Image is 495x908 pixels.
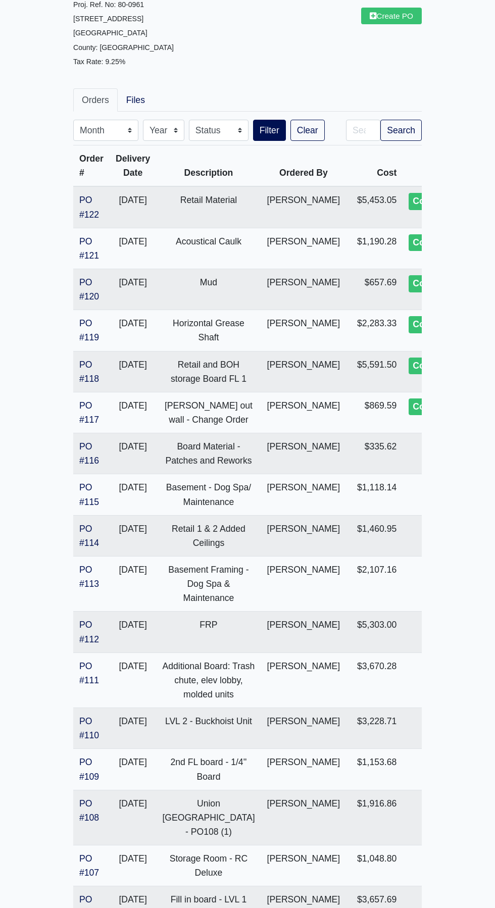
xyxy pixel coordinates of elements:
td: [PERSON_NAME] out wall - Change Order [156,392,261,433]
td: [PERSON_NAME] [261,186,346,228]
td: $5,591.50 [346,351,403,392]
td: $657.69 [346,269,403,310]
td: [PERSON_NAME] [261,392,346,433]
td: $2,283.33 [346,310,403,351]
a: PO #119 [79,318,99,342]
div: Complete [409,234,457,251]
a: Orders [73,88,118,112]
a: PO #120 [79,277,99,301]
td: [PERSON_NAME] [261,351,346,392]
td: Retail Material [156,186,261,228]
a: PO #116 [79,441,99,466]
a: Files [118,88,154,112]
small: County: [GEOGRAPHIC_DATA] [73,43,174,52]
th: Status [403,145,467,187]
td: [PERSON_NAME] [261,515,346,556]
div: Complete [409,358,457,375]
td: [PERSON_NAME] [261,310,346,351]
td: [DATE] [110,790,156,845]
td: $1,190.28 [346,228,403,269]
td: Retail 1 & 2 Added Ceilings [156,515,261,556]
th: Cost [346,145,403,187]
td: [PERSON_NAME] [261,708,346,749]
small: Proj. Ref. No: 80-0961 [73,1,144,9]
td: [DATE] [110,557,156,612]
small: Tax Rate: 9.25% [73,58,125,66]
td: [PERSON_NAME] [261,749,346,790]
td: [DATE] [110,228,156,269]
td: $869.59 [346,392,403,433]
a: PO #113 [79,565,99,589]
td: Horizontal Grease Shaft [156,310,261,351]
div: Complete [409,275,457,292]
td: [DATE] [110,269,156,310]
a: PO #122 [79,195,99,219]
th: Order # [73,145,110,187]
a: PO #117 [79,400,99,425]
td: [DATE] [110,845,156,886]
a: PO #112 [79,620,99,644]
div: Complete [409,398,457,416]
td: $3,670.28 [346,652,403,708]
div: Complete [409,316,457,333]
td: [DATE] [110,433,156,474]
td: 2nd FL board - 1/4'' Board [156,749,261,790]
td: $1,118.14 [346,474,403,515]
td: [DATE] [110,392,156,433]
td: Mud [156,269,261,310]
button: Search [380,120,422,141]
td: [PERSON_NAME] [261,845,346,886]
a: PO #109 [79,757,99,781]
td: [PERSON_NAME] [261,269,346,310]
a: PO #107 [79,853,99,878]
div: Complete [409,193,457,210]
td: [DATE] [110,186,156,228]
td: [DATE] [110,474,156,515]
td: $5,303.00 [346,612,403,652]
td: [DATE] [110,749,156,790]
td: Board Material - Patches and Reworks [156,433,261,474]
td: [PERSON_NAME] [261,652,346,708]
a: PO #114 [79,524,99,548]
a: PO #108 [79,798,99,823]
td: $3,228.71 [346,708,403,749]
td: [DATE] [110,515,156,556]
td: Union [GEOGRAPHIC_DATA] - PO108 (1) [156,790,261,845]
th: Description [156,145,261,187]
td: [PERSON_NAME] [261,433,346,474]
td: [PERSON_NAME] [261,612,346,652]
a: PO #115 [79,482,99,507]
td: FRP [156,612,261,652]
a: PO #118 [79,360,99,384]
td: [DATE] [110,612,156,652]
td: [DATE] [110,652,156,708]
a: PO #121 [79,236,99,261]
td: [DATE] [110,310,156,351]
a: Clear [290,120,325,141]
td: [DATE] [110,708,156,749]
td: [PERSON_NAME] [261,474,346,515]
a: PO #110 [79,716,99,740]
td: Additional Board: Trash chute, elev lobby, molded units [156,652,261,708]
td: LVL 2 - Buckhoist Unit [156,708,261,749]
td: [PERSON_NAME] [261,557,346,612]
td: $5,453.05 [346,186,403,228]
th: Ordered By [261,145,346,187]
td: Acoustical Caulk [156,228,261,269]
a: Create PO [361,8,422,24]
td: $2,107.16 [346,557,403,612]
td: $335.62 [346,433,403,474]
td: [PERSON_NAME] [261,228,346,269]
small: [STREET_ADDRESS] [73,15,143,23]
a: PO #111 [79,661,99,685]
td: [PERSON_NAME] [261,790,346,845]
td: $1,153.68 [346,749,403,790]
td: Storage Room - RC Deluxe [156,845,261,886]
small: [GEOGRAPHIC_DATA] [73,29,147,37]
th: Delivery Date [110,145,156,187]
td: [DATE] [110,351,156,392]
button: Filter [253,120,286,141]
td: Basement - Dog Spa/ Maintenance [156,474,261,515]
td: Retail and BOH storage Board FL 1 [156,351,261,392]
input: Search [346,120,380,141]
